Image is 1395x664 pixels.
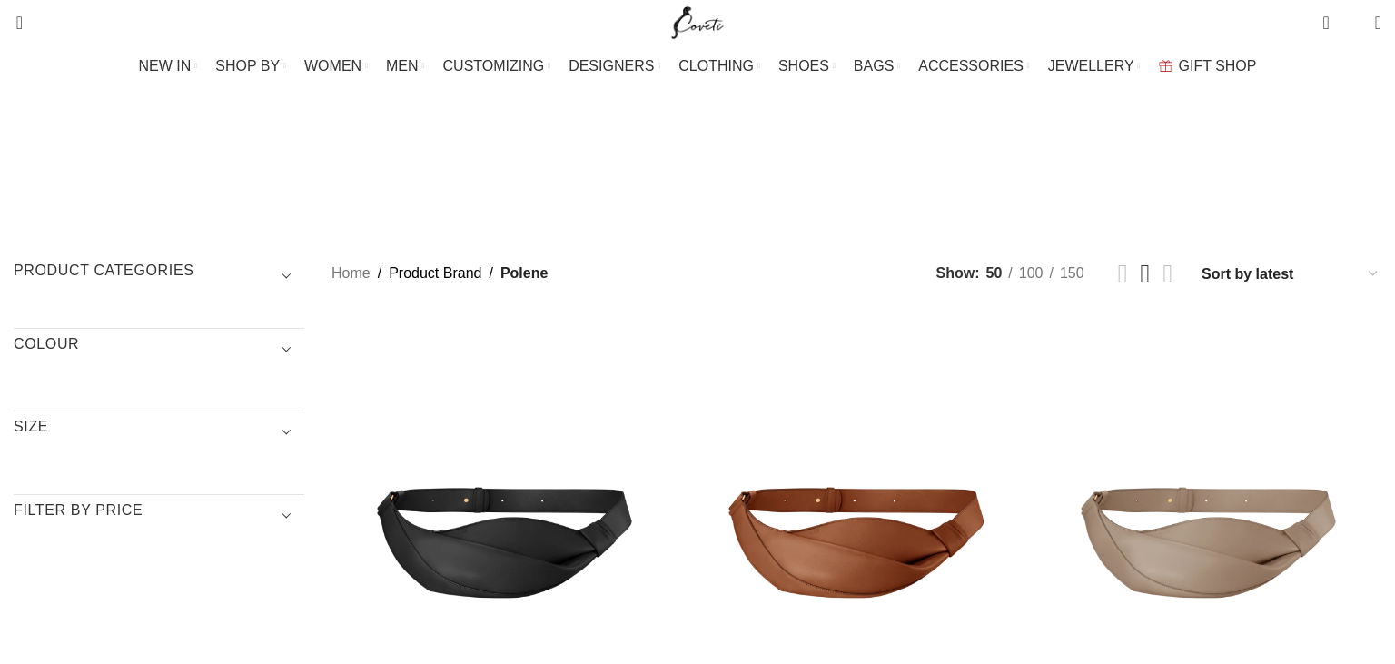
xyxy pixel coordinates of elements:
h3: SIZE [14,417,304,448]
a: DESIGNERS [569,48,660,84]
span: ACCESSORIES [918,57,1024,74]
span: DESIGNERS [569,57,654,74]
span: CLOTHING [678,57,754,74]
a: Search [5,5,23,41]
span: JEWELLERY [1048,57,1134,74]
div: Main navigation [5,48,1390,84]
a: GIFT SHOP [1159,48,1257,84]
div: My Wishlist [1343,5,1361,41]
a: NEW IN [139,48,198,84]
h3: COLOUR [14,334,304,365]
a: JEWELLERY [1048,48,1141,84]
a: Site logo [668,14,728,29]
a: CLOTHING [678,48,760,84]
img: GiftBag [1159,60,1172,72]
span: 0 [1347,18,1360,32]
a: WOMEN [304,48,368,84]
span: GIFT SHOP [1179,57,1257,74]
span: SHOES [778,57,829,74]
span: NEW IN [139,57,192,74]
a: CUSTOMIZING [443,48,551,84]
a: MEN [386,48,424,84]
a: Neyu Edition Smooth Cognac Bag [683,314,1029,660]
span: SHOP BY [215,57,280,74]
h3: Product categories [14,261,304,292]
a: SHOES [778,48,836,84]
span: CUSTOMIZING [443,57,545,74]
span: WOMEN [304,57,361,74]
a: Neyu Edition Smooth Black Bag [331,314,678,660]
span: BAGS [854,57,894,74]
a: BAGS [854,48,900,84]
h3: Filter by price [14,500,304,531]
a: SHOP BY [215,48,286,84]
span: MEN [386,57,419,74]
span: 0 [1324,9,1338,23]
a: Neyu Edition Smooth Taupe Bag [1035,314,1381,660]
a: 0 [1313,5,1338,41]
a: ACCESSORIES [918,48,1030,84]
